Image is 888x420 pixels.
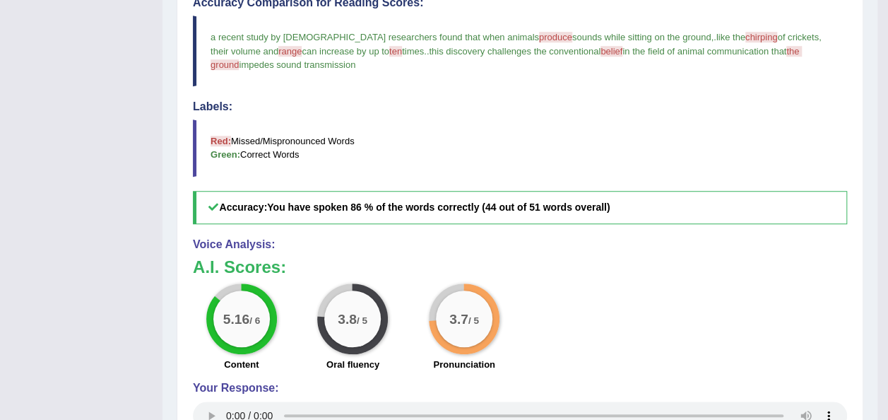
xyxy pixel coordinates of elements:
big: 5.16 [223,311,249,327]
h4: Labels: [193,100,847,113]
b: A.I. Scores: [193,257,286,276]
span: , [711,32,714,42]
span: belief [600,46,622,57]
span: can increase by up to [302,46,389,57]
small: / 6 [249,315,260,325]
span: . [427,46,430,57]
span: ten [389,46,402,57]
span: . [424,46,427,57]
small: / 5 [468,315,479,325]
span: impedes sound transmission [239,59,355,70]
small: / 5 [357,315,367,325]
b: Green: [211,149,240,160]
span: . [714,32,716,42]
h5: Accuracy: [193,191,847,224]
span: produce [539,32,572,42]
span: sounds while sitting on the ground [572,32,711,42]
label: Pronunciation [433,358,495,371]
span: like the [716,32,745,42]
h4: Voice Analysis: [193,238,847,251]
label: Content [224,358,259,371]
h4: Your Response: [193,382,847,395]
span: this discovery challenges the conventional [429,46,600,57]
span: of crickets, their volume and [211,32,824,56]
blockquote: Missed/Mispronounced Words Correct Words [193,119,847,176]
span: in the field of animal communication that [622,46,786,57]
span: a recent study by [DEMOGRAPHIC_DATA] researchers found that when animals [211,32,539,42]
span: times [402,46,424,57]
span: chirping [745,32,778,42]
span: the ground [211,46,802,70]
big: 3.8 [338,311,357,327]
big: 3.7 [449,311,468,327]
span: range [278,46,302,57]
b: Red: [211,136,231,146]
label: Oral fluency [326,358,379,371]
b: You have spoken 86 % of the words correctly (44 out of 51 words overall) [267,202,610,213]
